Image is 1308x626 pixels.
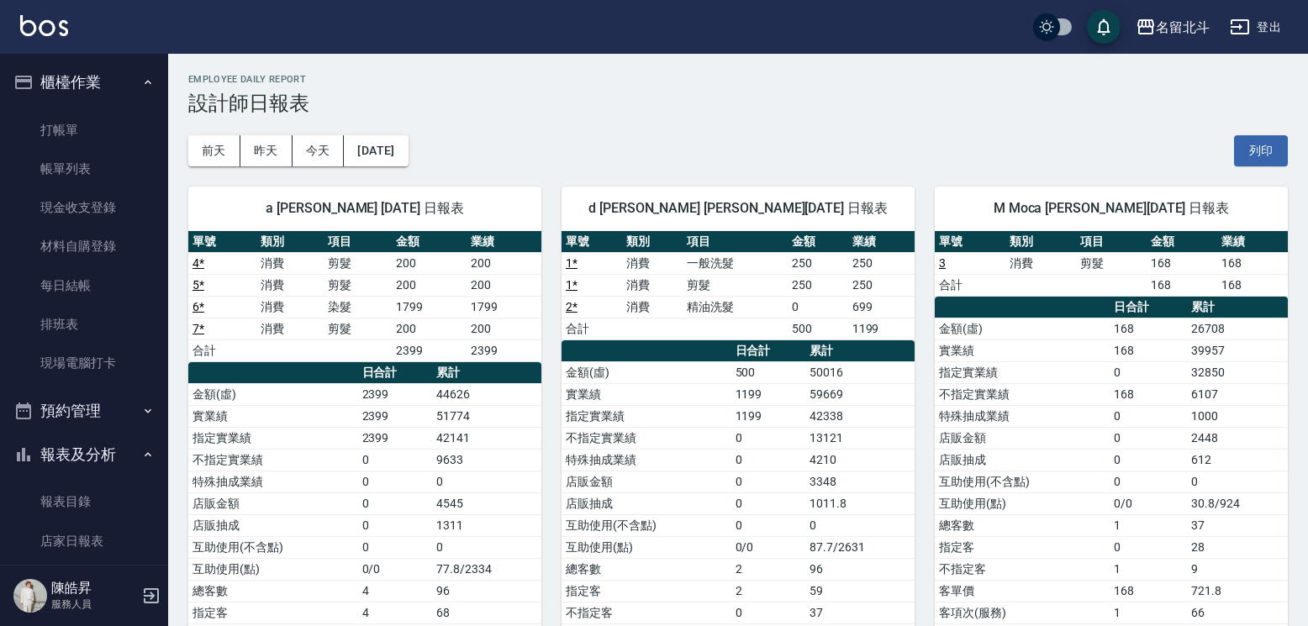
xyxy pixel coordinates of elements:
[935,492,1110,514] td: 互助使用(點)
[562,558,731,580] td: 總客數
[188,74,1288,85] h2: Employee Daily Report
[582,200,894,217] span: d [PERSON_NAME] [PERSON_NAME][DATE] 日報表
[324,296,392,318] td: 染髮
[1110,471,1187,492] td: 0
[467,318,541,339] td: 200
[432,427,541,449] td: 42141
[256,252,324,274] td: 消費
[935,580,1110,602] td: 客單價
[562,361,731,383] td: 金額(虛)
[805,427,915,449] td: 13121
[1187,471,1288,492] td: 0
[731,536,806,558] td: 0/0
[188,339,256,361] td: 合計
[293,135,345,166] button: 今天
[935,449,1110,471] td: 店販抽成
[188,602,358,623] td: 指定客
[432,536,541,558] td: 0
[392,318,467,339] td: 200
[432,405,541,427] td: 51774
[7,522,161,560] a: 店家日報表
[188,383,358,405] td: 金額(虛)
[788,231,848,253] th: 金額
[731,405,806,427] td: 1199
[256,296,324,318] td: 消費
[1187,602,1288,623] td: 66
[788,252,848,274] td: 250
[848,274,915,296] td: 250
[432,602,541,623] td: 68
[358,580,433,602] td: 4
[392,252,467,274] td: 200
[188,92,1288,115] h3: 設計師日報表
[358,492,433,514] td: 0
[935,361,1110,383] td: 指定實業績
[935,602,1110,623] td: 客項次(服務)
[731,449,806,471] td: 0
[805,383,915,405] td: 59669
[467,252,541,274] td: 200
[188,558,358,580] td: 互助使用(點)
[1187,536,1288,558] td: 28
[392,296,467,318] td: 1799
[562,580,731,602] td: 指定客
[805,340,915,362] th: 累計
[467,231,541,253] th: 業績
[13,579,47,613] img: Person
[935,274,1005,296] td: 合計
[1005,252,1076,274] td: 消費
[358,558,433,580] td: 0/0
[562,231,915,340] table: a dense table
[358,471,433,492] td: 0
[7,150,161,188] a: 帳單列表
[358,536,433,558] td: 0
[432,383,541,405] td: 44626
[7,227,161,266] a: 材料自購登錄
[731,383,806,405] td: 1199
[562,536,731,558] td: 互助使用(點)
[432,558,541,580] td: 77.8/2334
[1110,361,1187,383] td: 0
[1110,602,1187,623] td: 1
[622,231,683,253] th: 類別
[1110,427,1187,449] td: 0
[7,344,161,382] a: 現場電腦打卡
[188,231,541,362] table: a dense table
[1217,274,1288,296] td: 168
[731,514,806,536] td: 0
[562,492,731,514] td: 店販抽成
[432,514,541,536] td: 1311
[1110,318,1187,339] td: 168
[939,256,946,270] a: 3
[1187,580,1288,602] td: 721.8
[256,274,324,296] td: 消費
[935,471,1110,492] td: 互助使用(不含點)
[955,200,1268,217] span: M Moca [PERSON_NAME][DATE] 日報表
[467,296,541,318] td: 1799
[848,318,915,339] td: 1199
[562,231,622,253] th: 單號
[622,252,683,274] td: 消費
[683,252,788,274] td: 一般洗髮
[1156,17,1210,38] div: 名留北斗
[1147,231,1217,253] th: 金額
[1147,252,1217,274] td: 168
[562,427,731,449] td: 不指定實業績
[1110,514,1187,536] td: 1
[683,296,788,318] td: 精油洗髮
[1187,514,1288,536] td: 37
[188,427,358,449] td: 指定實業績
[731,602,806,623] td: 0
[805,558,915,580] td: 96
[1110,492,1187,514] td: 0/0
[51,580,137,597] h5: 陳皓昇
[788,318,848,339] td: 500
[562,471,731,492] td: 店販金額
[208,200,521,217] span: a [PERSON_NAME] [DATE] 日報表
[188,231,256,253] th: 單號
[683,231,788,253] th: 項目
[1187,318,1288,339] td: 26708
[935,405,1110,427] td: 特殊抽成業績
[188,514,358,536] td: 店販抽成
[324,318,392,339] td: 剪髮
